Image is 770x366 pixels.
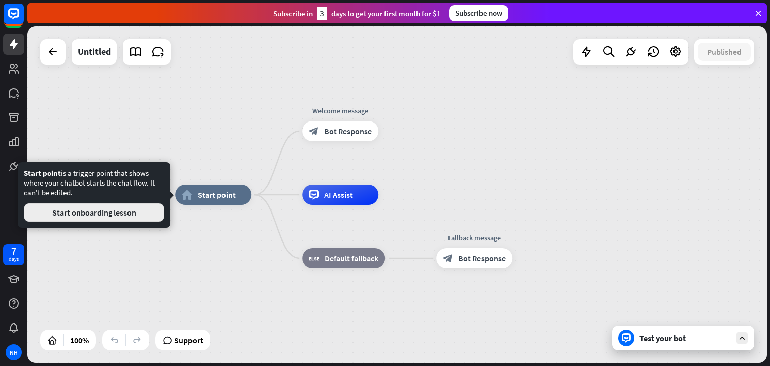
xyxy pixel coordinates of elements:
[11,247,16,256] div: 7
[67,332,92,348] div: 100%
[443,253,453,263] i: block_bot_response
[6,344,22,360] div: NH
[24,168,61,178] span: Start point
[325,253,378,263] span: Default fallback
[8,4,39,35] button: Open LiveChat chat widget
[639,333,731,343] div: Test your bot
[309,253,319,263] i: block_fallback
[324,126,372,136] span: Bot Response
[273,7,441,20] div: Subscribe in days to get your first month for $1
[309,126,319,136] i: block_bot_response
[198,190,236,200] span: Start point
[295,106,386,116] div: Welcome message
[324,190,353,200] span: AI Assist
[9,256,19,263] div: days
[429,233,520,243] div: Fallback message
[24,203,164,222] button: Start onboarding lesson
[698,43,751,61] button: Published
[449,5,508,21] div: Subscribe now
[317,7,327,20] div: 3
[24,168,164,222] div: is a trigger point that shows where your chatbot starts the chat flow. It can't be edited.
[458,253,506,263] span: Bot Response
[3,244,24,265] a: 7 days
[174,332,203,348] span: Support
[78,39,111,65] div: Untitled
[182,190,192,200] i: home_2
